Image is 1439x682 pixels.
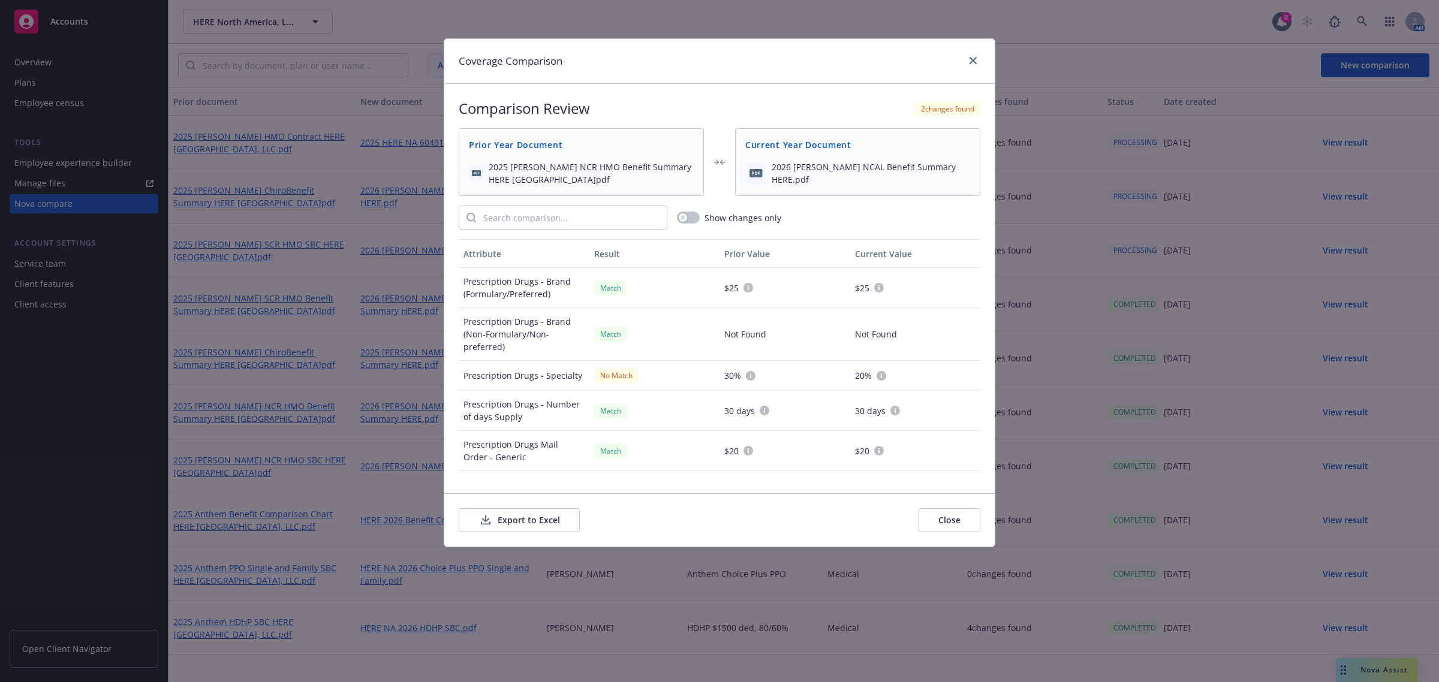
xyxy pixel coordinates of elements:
[919,508,980,532] button: Close
[855,282,869,294] span: $25
[594,327,627,342] div: Match
[719,239,850,268] button: Prior Value
[915,101,980,116] div: 2 changes found
[459,98,590,119] h2: Comparison Review
[855,445,869,457] span: $20
[724,248,845,260] div: Prior Value
[855,369,872,382] span: 20%
[745,138,970,151] span: Current Year Document
[594,368,639,383] div: No Match
[594,443,627,458] div: Match
[466,213,476,222] svg: Search
[459,431,589,471] div: Prescription Drugs Mail Order - Generic
[724,282,739,294] span: $25
[459,508,580,532] button: Export to Excel
[855,405,886,417] span: 30 days
[966,53,980,68] a: close
[724,328,766,340] span: Not Found
[489,161,694,186] span: 2025 [PERSON_NAME] NCR HMO Benefit Summary HERE [GEOGRAPHIC_DATA]pdf
[724,405,755,417] span: 30 days
[476,206,667,229] input: Search comparison...
[459,268,589,308] div: Prescription Drugs - Brand (Formulary/Preferred)
[459,391,589,431] div: Prescription Drugs - Number of days Supply
[594,403,627,418] div: Match
[459,308,589,361] div: Prescription Drugs - Brand (Non-Formulary/Non-preferred)
[724,369,741,382] span: 30%
[459,361,589,391] div: Prescription Drugs - Specialty
[850,239,981,268] button: Current Value
[724,445,739,457] span: $20
[594,248,715,260] div: Result
[469,138,694,151] span: Prior Year Document
[459,239,589,268] button: Attribute
[594,280,627,295] div: Match
[463,248,585,260] div: Attribute
[459,53,562,69] h1: Coverage Comparison
[459,471,589,524] div: Prescription Drugs Mail Order - Brand (Formulary/Preferred)
[855,248,976,260] div: Current Value
[705,212,781,224] span: Show changes only
[589,239,720,268] button: Result
[855,328,897,340] span: Not Found
[772,161,970,186] span: 2026 [PERSON_NAME] NCAL Benefit Summary HERE.pdf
